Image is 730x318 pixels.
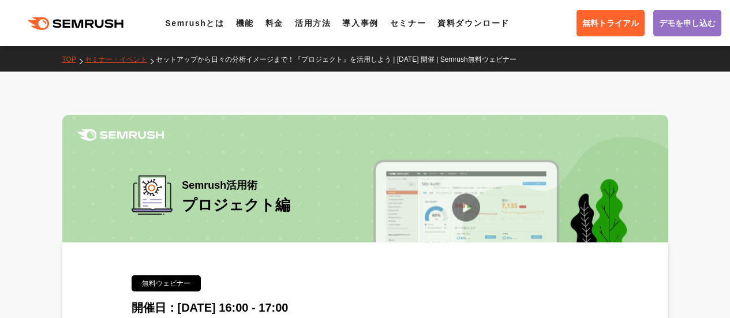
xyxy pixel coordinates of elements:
[132,275,201,291] div: 無料ウェビナー
[182,175,290,195] span: Semrush活用術
[182,196,290,214] span: プロジェクト編
[390,18,426,28] a: セミナー
[342,18,378,28] a: 導入事例
[236,18,254,28] a: 機能
[77,129,164,141] img: Semrush
[582,17,639,29] span: 無料トライアル
[653,10,721,36] a: デモを申し込む
[295,18,331,28] a: 活用方法
[659,17,716,29] span: デモを申し込む
[85,55,156,63] a: セミナー・イベント
[156,55,525,63] a: セットアップから日々の分析イメージまで！『プロジェクト』を活用しよう | [DATE] 開催 | Semrush無料ウェビナー
[576,10,645,36] a: 無料トライアル
[132,301,289,314] span: 開催日：[DATE] 16:00 - 17:00
[62,55,85,63] a: TOP
[165,18,224,28] a: Semrushとは
[265,18,283,28] a: 料金
[437,18,510,28] a: 資料ダウンロード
